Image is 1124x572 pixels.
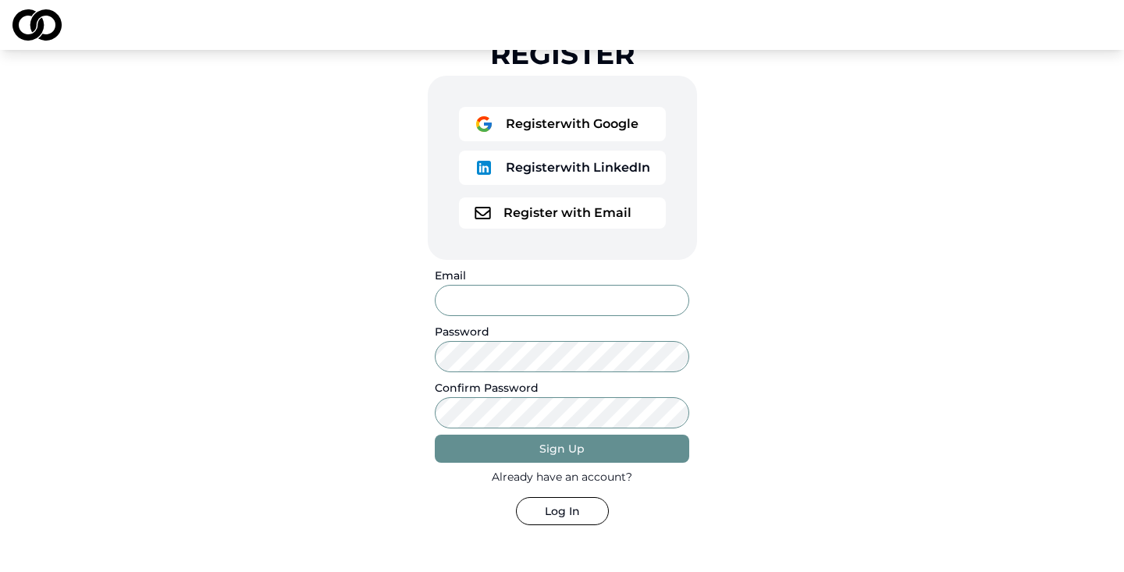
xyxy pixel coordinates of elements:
img: logo [475,207,491,219]
button: Sign Up [435,435,688,463]
label: Confirm Password [435,381,539,395]
div: Register [490,38,635,69]
label: Password [435,325,489,339]
div: Sign Up [539,441,585,457]
button: logoRegisterwith LinkedIn [459,151,666,185]
label: Email [435,268,466,282]
button: logoRegister with Email [459,197,666,229]
img: logo [475,115,493,133]
button: logoRegisterwith Google [459,107,666,141]
div: Already have an account? [492,469,632,485]
img: logo [12,9,62,41]
img: logo [475,158,493,177]
button: Log In [516,497,609,525]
